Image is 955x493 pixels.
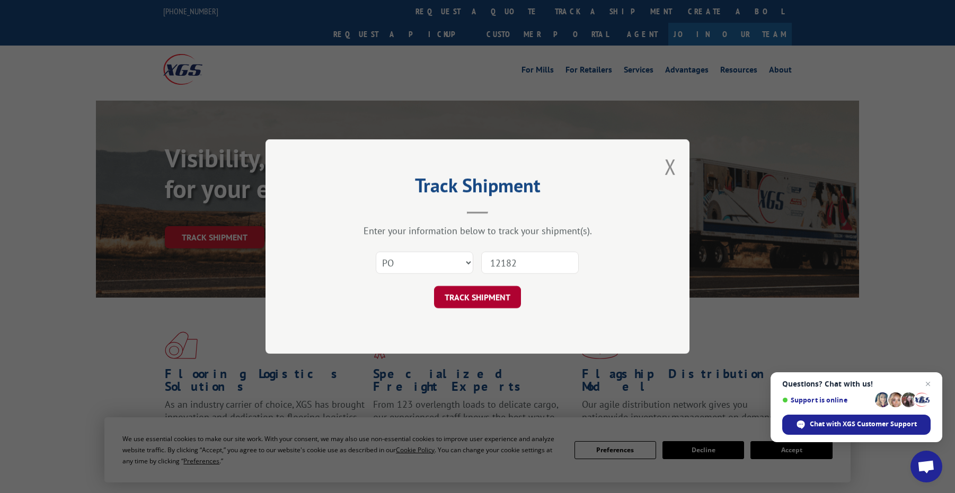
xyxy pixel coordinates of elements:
span: Questions? Chat with us! [782,380,931,388]
button: Close modal [665,153,676,181]
div: Open chat [910,451,942,482]
div: Chat with XGS Customer Support [782,415,931,435]
button: TRACK SHIPMENT [434,286,521,308]
span: Close chat [922,378,934,390]
h2: Track Shipment [319,178,636,198]
span: Support is online [782,396,871,404]
span: Chat with XGS Customer Support [810,419,917,429]
div: Enter your information below to track your shipment(s). [319,225,636,237]
input: Number(s) [481,252,579,274]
